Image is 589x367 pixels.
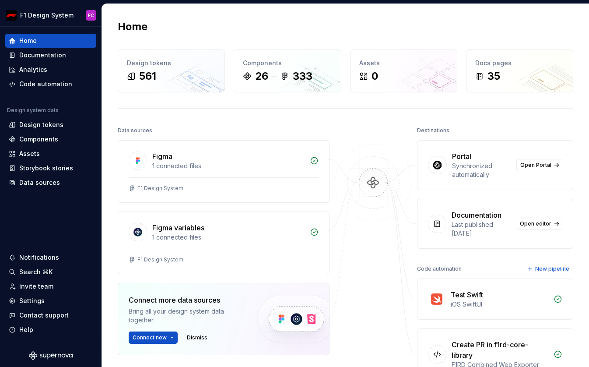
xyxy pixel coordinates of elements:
button: Contact support [5,308,96,322]
div: Design system data [7,107,59,114]
a: Open Portal [516,159,562,171]
div: Search ⌘K [19,268,53,276]
div: 0 [372,69,378,83]
div: FC [88,12,94,19]
a: Documentation [5,48,96,62]
span: Connect new [133,334,167,341]
a: Design tokens561 [118,49,225,92]
div: Test Swift [451,289,483,300]
div: Assets [19,149,40,158]
a: Invite team [5,279,96,293]
span: Open editor [520,220,551,227]
span: New pipeline [535,265,569,272]
button: Notifications [5,251,96,265]
a: Assets [5,147,96,161]
div: F1 Design System [137,185,183,192]
div: Settings [19,296,45,305]
a: Components [5,132,96,146]
span: Dismiss [187,334,207,341]
div: 561 [139,69,156,83]
a: Code automation [5,77,96,91]
div: Connect more data sources [129,295,242,305]
div: Code automation [19,80,72,88]
a: Home [5,34,96,48]
button: Help [5,323,96,337]
div: 333 [293,69,312,83]
a: Storybook stories [5,161,96,175]
button: Search ⌘K [5,265,96,279]
div: Home [19,36,37,45]
svg: Supernova Logo [29,351,73,360]
div: Data sources [19,178,60,187]
div: Design tokens [127,59,216,67]
a: Figma1 connected filesF1 Design System [118,140,330,203]
div: Destinations [417,124,449,137]
div: Portal [452,151,471,162]
a: Settings [5,294,96,308]
a: Figma variables1 connected filesF1 Design System [118,212,330,274]
div: 26 [255,69,268,83]
a: Design tokens [5,118,96,132]
div: 35 [487,69,500,83]
div: Docs pages [475,59,564,67]
div: Assets [359,59,448,67]
div: iOS SwiftUI [451,300,548,309]
div: Last published [DATE] [452,220,511,238]
div: 1 connected files [152,233,305,242]
div: F1 Design System [20,11,74,20]
div: Code automation [417,263,462,275]
img: c8f40afb-e0f1-40b1-98b2-071a2e9e4f46.png [6,10,17,21]
div: Data sources [118,124,152,137]
div: Design tokens [19,120,63,129]
div: Contact support [19,311,69,320]
a: Data sources [5,176,96,190]
div: Bring all your design system data together. [129,307,242,325]
div: Documentation [19,51,66,60]
a: Components26333 [234,49,341,92]
div: Components [19,135,58,144]
h2: Home [118,20,147,34]
div: 1 connected files [152,162,305,170]
div: Documentation [452,210,501,220]
div: Figma [152,151,172,162]
div: Figma variables [152,222,204,233]
button: Connect new [129,332,178,344]
a: Analytics [5,63,96,77]
a: Assets0 [350,49,457,92]
button: New pipeline [524,263,573,275]
div: Synchronized automatically [452,162,511,179]
a: Docs pages35 [466,49,573,92]
div: Components [243,59,332,67]
button: Dismiss [183,332,211,344]
div: Storybook stories [19,164,73,173]
div: F1 Design System [137,256,183,263]
div: Help [19,325,33,334]
a: Open editor [516,218,562,230]
div: Analytics [19,65,47,74]
div: Notifications [19,253,59,262]
span: Open Portal [520,162,551,169]
button: F1 Design SystemFC [2,6,100,25]
div: Create PR in f1rd-core-library [452,339,548,360]
div: Invite team [19,282,53,291]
